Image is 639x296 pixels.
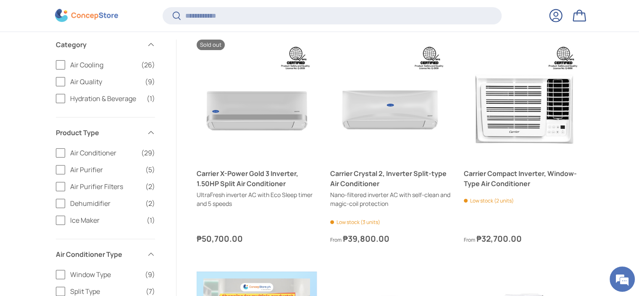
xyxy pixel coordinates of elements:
span: (26) [141,60,155,70]
span: Air Purifier [70,165,140,175]
span: Ice Maker [70,215,142,225]
span: Air Cooling [70,60,136,70]
span: (2) [145,181,155,192]
span: Air Conditioner Type [56,249,142,259]
span: (5) [145,165,155,175]
span: Window Type [70,269,140,280]
span: Product Type [56,128,142,138]
span: Air Quality [70,77,140,87]
span: Hydration & Beverage [70,93,142,104]
a: Carrier Compact Inverter, Window-Type Air Conditioner [464,40,584,160]
span: Dehumidifier [70,198,140,208]
summary: Category [56,29,155,60]
span: (1) [147,93,155,104]
span: (9) [145,269,155,280]
a: Carrier Compact Inverter, Window-Type Air Conditioner [464,168,584,189]
a: Carrier Crystal 2, Inverter Split-type Air Conditioner [330,40,450,160]
span: Category [56,40,142,50]
a: Carrier Crystal 2, Inverter Split-type Air Conditioner [330,168,450,189]
span: (29) [141,148,155,158]
span: (1) [147,215,155,225]
a: Carrier X-Power Gold 3 Inverter, 1.50HP Split Air Conditioner [197,168,317,189]
a: Carrier X-Power Gold 3 Inverter, 1.50HP Split Air Conditioner [197,40,317,160]
img: ConcepStore [55,9,118,22]
span: Air Purifier Filters [70,181,140,192]
span: Air Conditioner [70,148,136,158]
span: Sold out [197,40,225,50]
span: (2) [145,198,155,208]
summary: Product Type [56,117,155,148]
summary: Air Conditioner Type [56,239,155,269]
span: (9) [145,77,155,87]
